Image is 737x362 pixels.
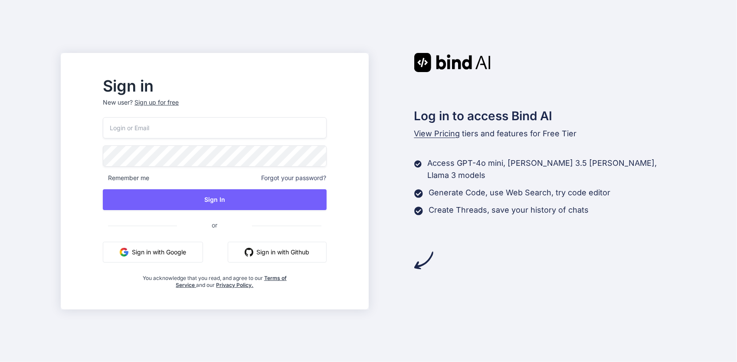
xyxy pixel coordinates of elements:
img: Bind AI logo [414,53,491,72]
span: View Pricing [414,129,460,138]
button: Sign in with Github [228,242,327,263]
a: Privacy Policy. [216,282,253,288]
p: Access GPT-4o mini, [PERSON_NAME] 3.5 [PERSON_NAME], Llama 3 models [428,157,676,181]
h2: Log in to access Bind AI [414,107,676,125]
span: or [177,214,252,236]
p: Create Threads, save your history of chats [429,204,589,216]
span: Forgot your password? [262,174,327,182]
img: arrow [414,251,433,270]
a: Terms of Service [176,275,287,288]
input: Login or Email [103,117,326,138]
button: Sign in with Google [103,242,203,263]
button: Sign In [103,189,326,210]
div: You acknowledge that you read, and agree to our and our [140,270,289,289]
h2: Sign in [103,79,326,93]
p: tiers and features for Free Tier [414,128,676,140]
span: Remember me [103,174,149,182]
div: Sign up for free [134,98,179,107]
img: github [245,248,253,257]
p: Generate Code, use Web Search, try code editor [429,187,611,199]
img: google [120,248,128,257]
p: New user? [103,98,326,117]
